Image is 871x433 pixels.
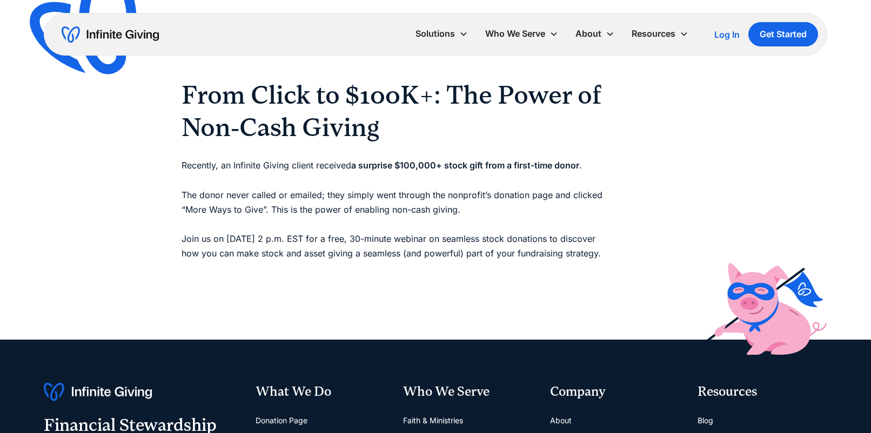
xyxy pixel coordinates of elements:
div: Resources [623,22,697,45]
a: About [550,410,572,431]
div: Company [550,383,680,401]
p: Recently, an Infinite Giving client received . The donor never called or emailed; they simply wen... [182,144,689,261]
a: Get Started [748,22,818,46]
div: Log In [714,30,740,39]
div: What We Do [256,383,386,401]
a: Faith & Ministries [403,410,463,431]
div: Who We Serve [403,383,533,401]
div: About [567,22,623,45]
a: Log In [714,28,740,41]
h2: From Click to $100K+: The Power of Non-Cash Giving [182,79,689,144]
div: Solutions [416,26,455,41]
div: Resources [632,26,675,41]
div: Who We Serve [485,26,545,41]
div: Solutions [407,22,477,45]
div: Resources [698,383,828,401]
a: Blog [698,410,713,431]
div: About [575,26,601,41]
a: Donation Page [256,410,307,431]
div: Who We Serve [477,22,567,45]
a: home [62,26,159,43]
strong: a surprise $100,000+ stock gift from a first-time donor [351,160,579,171]
div: ‍ [182,266,689,340]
